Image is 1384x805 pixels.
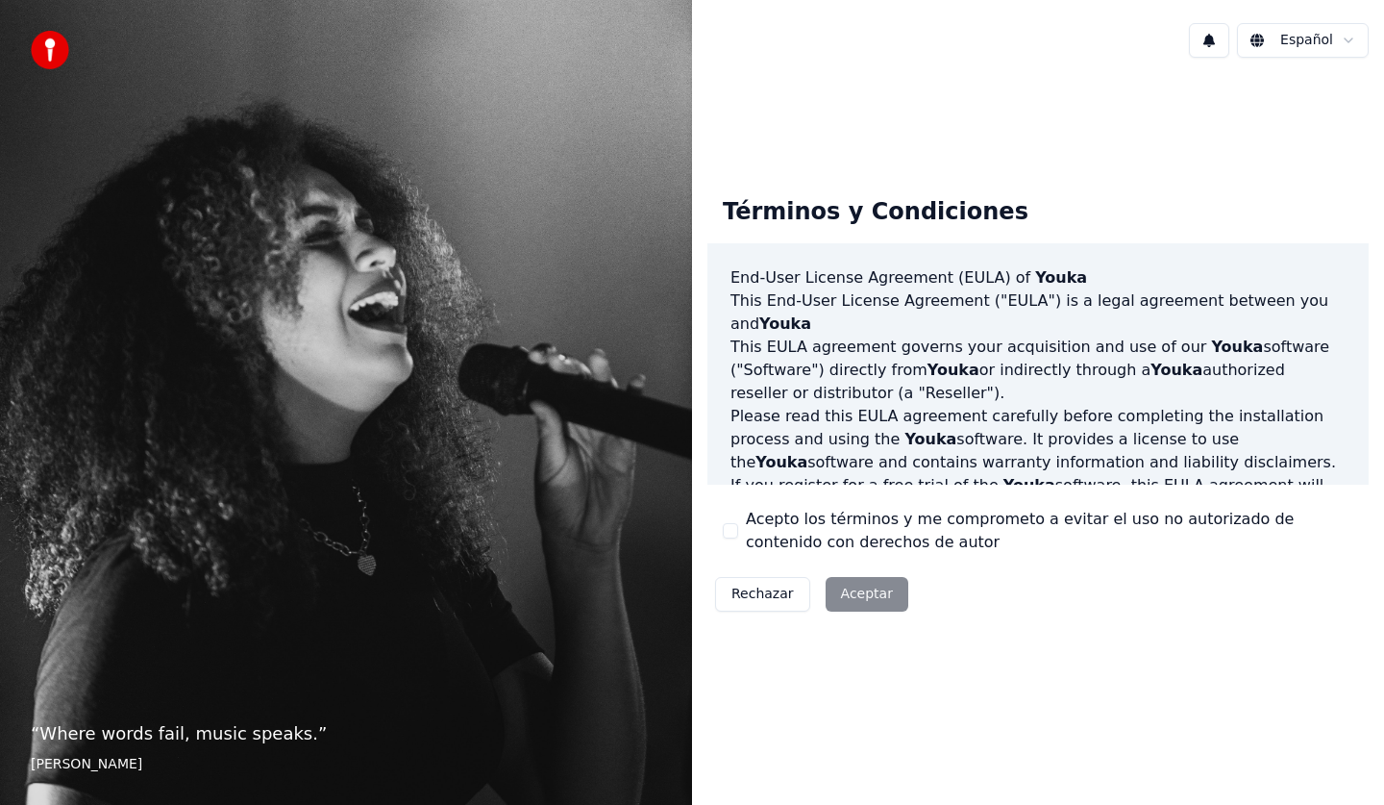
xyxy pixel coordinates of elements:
span: Youka [904,430,956,448]
span: Youka [1003,476,1055,494]
footer: [PERSON_NAME] [31,755,661,774]
img: youka [31,31,69,69]
span: Youka [927,361,979,379]
button: Rechazar [715,577,810,612]
p: This End-User License Agreement ("EULA") is a legal agreement between you and [730,289,1346,336]
p: This EULA agreement governs your acquisition and use of our software ("Software") directly from o... [730,336,1346,405]
span: Youka [1211,338,1263,356]
span: Youka [1035,268,1087,287]
span: Youka [1150,361,1202,379]
p: “ Where words fail, music speaks. ” [31,720,661,747]
div: Términos y Condiciones [707,182,1044,243]
p: Please read this EULA agreement carefully before completing the installation process and using th... [730,405,1346,474]
p: If you register for a free trial of the software, this EULA agreement will also govern that trial... [730,474,1346,566]
label: Acepto los términos y me comprometo a evitar el uso no autorizado de contenido con derechos de autor [746,508,1353,554]
h3: End-User License Agreement (EULA) of [730,266,1346,289]
span: Youka [755,453,807,471]
span: Youka [759,314,811,333]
